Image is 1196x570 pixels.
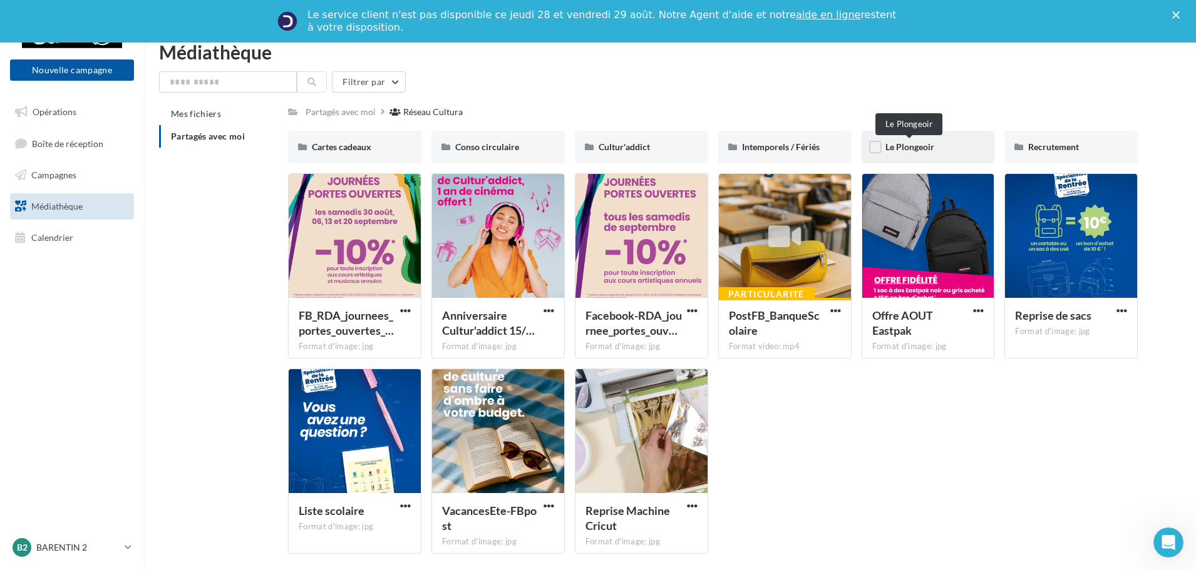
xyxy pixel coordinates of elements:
div: Le service client n'est pas disponible ce jeudi 28 et vendredi 29 août. Notre Agent d'aide et not... [307,9,899,34]
span: Offre AOUT Eastpak [872,308,933,337]
span: B2 [17,541,28,554]
span: Recrutement [1028,141,1079,152]
span: Intemporels / Fériés [742,141,820,152]
span: Le Plongeoir [885,141,934,152]
div: Réseau Cultura [403,106,463,118]
a: B2 BARENTIN 2 [10,536,134,559]
span: Campagnes [31,170,76,180]
div: Format video: mp4 [729,341,841,352]
span: Médiathèque [31,201,83,211]
div: Format d'image: jpg [1015,326,1127,337]
button: Nouvelle campagne [10,59,134,81]
a: Calendrier [8,225,137,251]
div: Format d'image: jpg [442,341,554,352]
span: Reprise Machine Cricut [585,504,670,532]
span: Cartes cadeaux [312,141,371,152]
span: PostFB_BanqueScolaire [729,308,820,337]
div: Format d'image: jpg [872,341,984,352]
a: Boîte de réception [8,130,137,157]
span: Reprise de sacs [1015,308,1091,322]
img: Profile image for Service-Client [277,11,297,31]
a: aide en ligne [796,9,860,21]
div: Médiathèque [159,43,1181,61]
div: Fermer [1172,11,1185,19]
span: Calendrier [31,232,73,242]
div: Particularité [718,287,815,301]
span: Liste scolaire [299,504,364,517]
span: Mes fichiers [171,108,221,119]
span: Boîte de réception [32,138,103,148]
div: Format d'image: jpg [585,536,698,547]
button: Filtrer par [332,71,406,93]
span: VacancesEte-FBpost [442,504,537,532]
div: Format d'image: jpg [585,341,698,352]
div: Partagés avec moi [306,106,376,118]
span: FB_RDA_journees_portes_ouvertes_art et musique [299,308,394,337]
iframe: Intercom live chat [1153,527,1183,557]
span: Cultur'addict [599,141,650,152]
span: Facebook-RDA_journee_portes_ouvertes [585,308,682,337]
a: Médiathèque [8,193,137,220]
div: Format d'image: jpg [299,341,411,352]
div: Le Plongeoir [875,113,942,135]
span: Anniversaire Cultur'addict 15/09 au 28/09 [442,308,535,337]
span: Partagés avec moi [171,131,245,141]
p: BARENTIN 2 [36,541,120,554]
span: Conso circulaire [455,141,519,152]
span: Opérations [33,106,76,117]
a: Opérations [8,99,137,125]
a: Campagnes [8,162,137,188]
div: Format d'image: jpg [442,536,554,547]
div: Format d'image: jpg [299,521,411,532]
